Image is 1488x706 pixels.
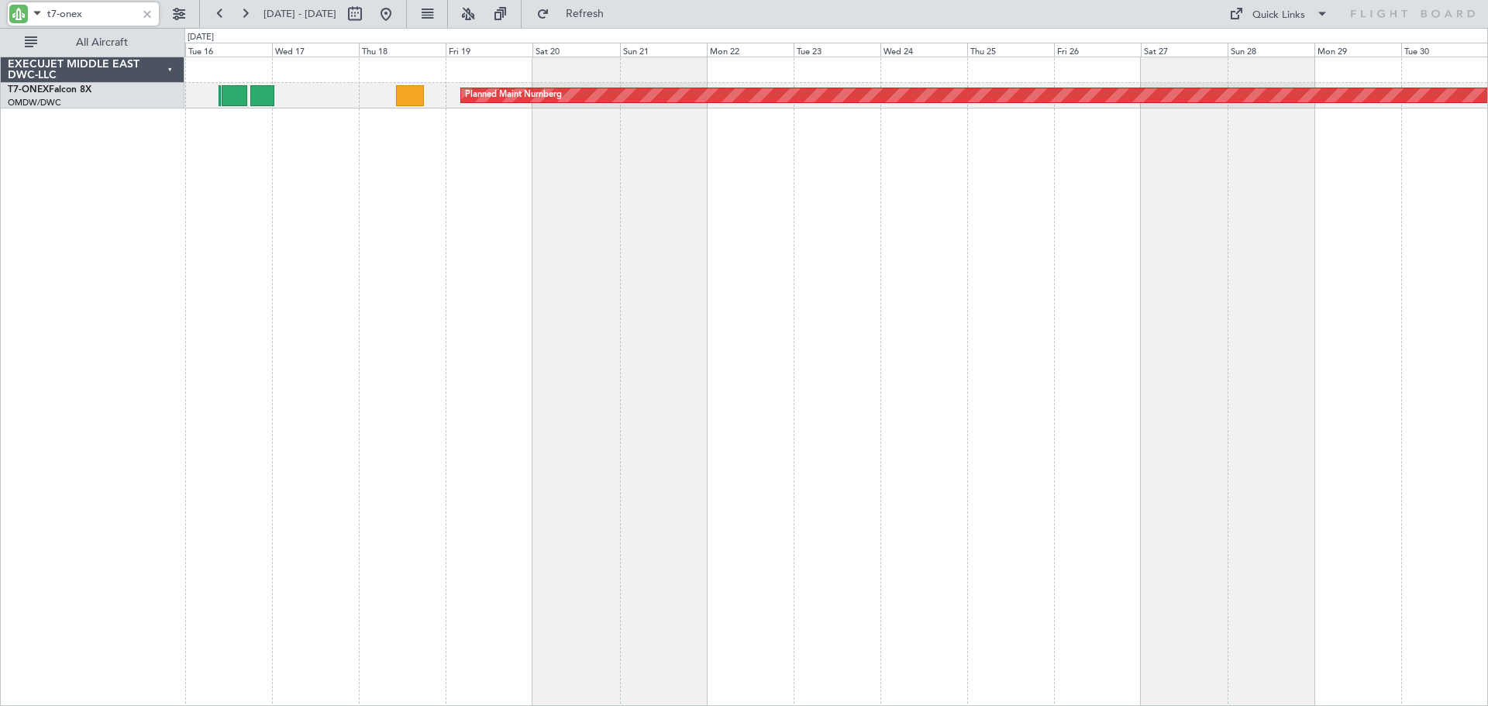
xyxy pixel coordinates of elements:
div: Wed 24 [880,43,967,57]
div: Wed 17 [272,43,359,57]
input: A/C (Reg. or Type) [47,2,136,26]
span: Refresh [553,9,618,19]
div: Fri 19 [446,43,532,57]
div: Thu 25 [967,43,1054,57]
div: [DATE] [188,31,214,44]
div: Mon 22 [707,43,794,57]
div: Fri 26 [1054,43,1141,57]
div: Sat 27 [1141,43,1228,57]
div: Sun 28 [1228,43,1314,57]
div: Thu 18 [359,43,446,57]
button: Quick Links [1221,2,1336,26]
a: OMDW/DWC [8,97,61,108]
div: Tue 23 [794,43,880,57]
div: Tue 30 [1401,43,1488,57]
span: T7-ONEX [8,85,49,95]
div: Sun 21 [620,43,707,57]
button: Refresh [529,2,622,26]
div: Quick Links [1252,8,1305,23]
div: Planned Maint Nurnberg [465,84,562,107]
button: All Aircraft [17,30,168,55]
div: Sat 20 [532,43,619,57]
div: Mon 29 [1314,43,1401,57]
span: [DATE] - [DATE] [263,7,336,21]
span: All Aircraft [40,37,164,48]
a: T7-ONEXFalcon 8X [8,85,91,95]
div: Tue 16 [185,43,272,57]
